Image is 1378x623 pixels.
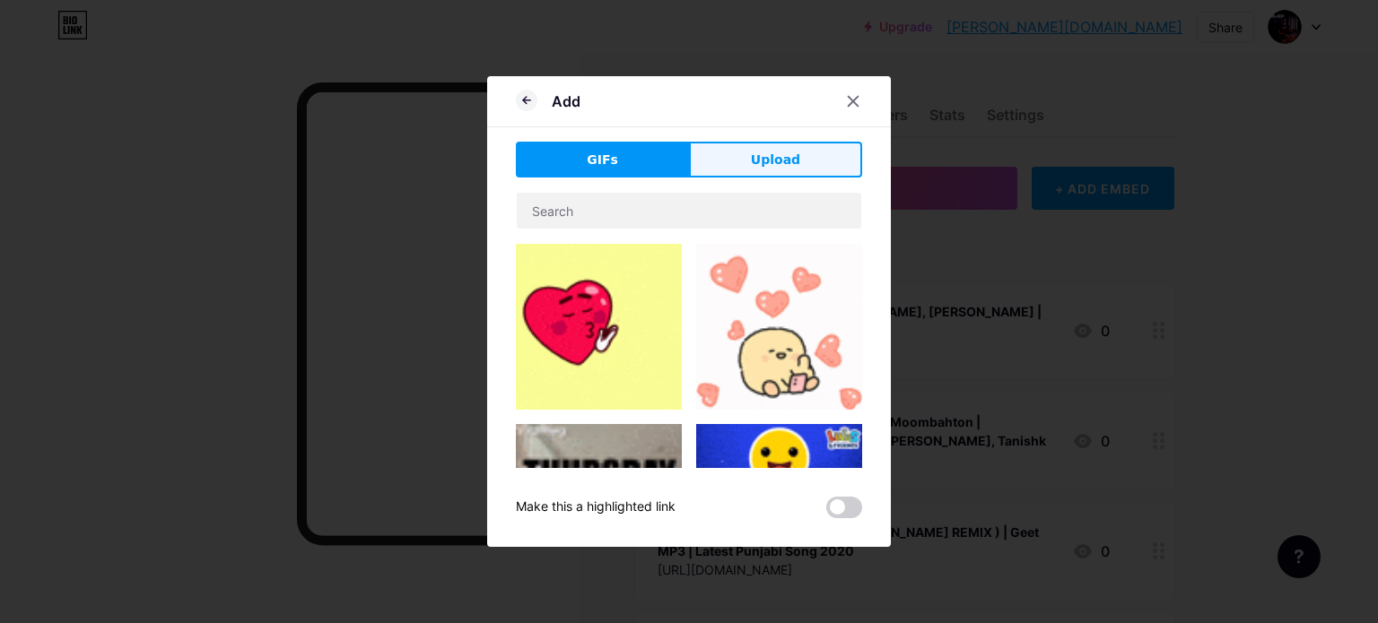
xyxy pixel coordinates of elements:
[587,151,618,169] span: GIFs
[516,497,676,518] div: Make this a highlighted link
[689,142,862,177] button: Upload
[516,244,682,410] img: Gihpy
[696,424,862,590] img: Gihpy
[516,142,689,177] button: GIFs
[517,193,861,229] input: Search
[552,91,580,112] div: Add
[696,244,862,410] img: Gihpy
[751,151,800,169] span: Upload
